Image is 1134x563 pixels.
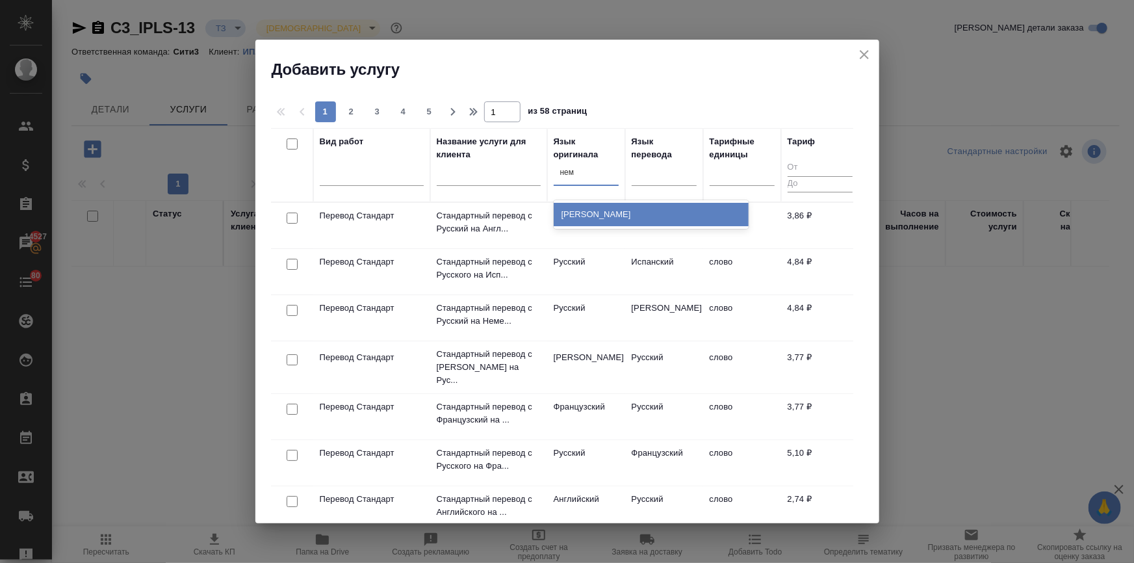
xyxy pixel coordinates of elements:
p: Перевод Стандарт [320,351,424,364]
td: Английский [547,486,625,532]
div: Язык оригинала [554,135,619,161]
td: [PERSON_NAME] [547,345,625,390]
td: 3,86 ₽ [781,203,859,248]
p: Перевод Стандарт [320,493,424,506]
td: 4,84 ₽ [781,249,859,295]
div: Тариф [788,135,816,148]
td: слово [703,440,781,486]
td: слово [703,394,781,439]
p: Стандартный перевод с Английского на ... [437,493,541,519]
input: От [788,160,853,176]
p: Стандартный перевод с [PERSON_NAME] на Рус... [437,348,541,387]
td: 3,77 ₽ [781,345,859,390]
button: 5 [419,101,440,122]
span: 3 [367,105,388,118]
td: 2,74 ₽ [781,486,859,532]
td: Французский [547,394,625,439]
td: Русский [547,295,625,341]
td: Русский [547,440,625,486]
p: Перевод Стандарт [320,209,424,222]
span: 2 [341,105,362,118]
td: слово [703,345,781,390]
input: До [788,176,853,192]
td: слово [703,486,781,532]
td: 5,10 ₽ [781,440,859,486]
p: Перевод Стандарт [320,302,424,315]
p: Стандартный перевод с Русский на Англ... [437,209,541,235]
td: Французский [625,440,703,486]
td: слово [703,295,781,341]
p: Стандартный перевод с Русский на Неме... [437,302,541,328]
td: Русский [547,203,625,248]
span: 4 [393,105,414,118]
td: слово [703,249,781,295]
div: Вид работ [320,135,364,148]
td: Испанский [625,249,703,295]
div: Название услуги для клиента [437,135,541,161]
span: 5 [419,105,440,118]
span: из 58 страниц [528,103,587,122]
td: Русский [625,394,703,439]
p: Стандартный перевод с Русского на Исп... [437,255,541,281]
button: close [855,45,874,64]
td: 3,77 ₽ [781,394,859,439]
p: Перевод Стандарт [320,255,424,268]
p: Стандартный перевод с Французский на ... [437,400,541,426]
p: Перевод Стандарт [320,447,424,460]
td: 4,84 ₽ [781,295,859,341]
button: 2 [341,101,362,122]
div: [PERSON_NAME] [554,203,749,226]
p: Стандартный перевод с Русского на Фра... [437,447,541,473]
button: 4 [393,101,414,122]
td: Русский [547,249,625,295]
button: 3 [367,101,388,122]
td: [PERSON_NAME] [625,295,703,341]
h2: Добавить услугу [272,59,879,80]
div: Тарифные единицы [710,135,775,161]
td: Русский [625,345,703,390]
div: Язык перевода [632,135,697,161]
td: Русский [625,486,703,532]
p: Перевод Стандарт [320,400,424,413]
